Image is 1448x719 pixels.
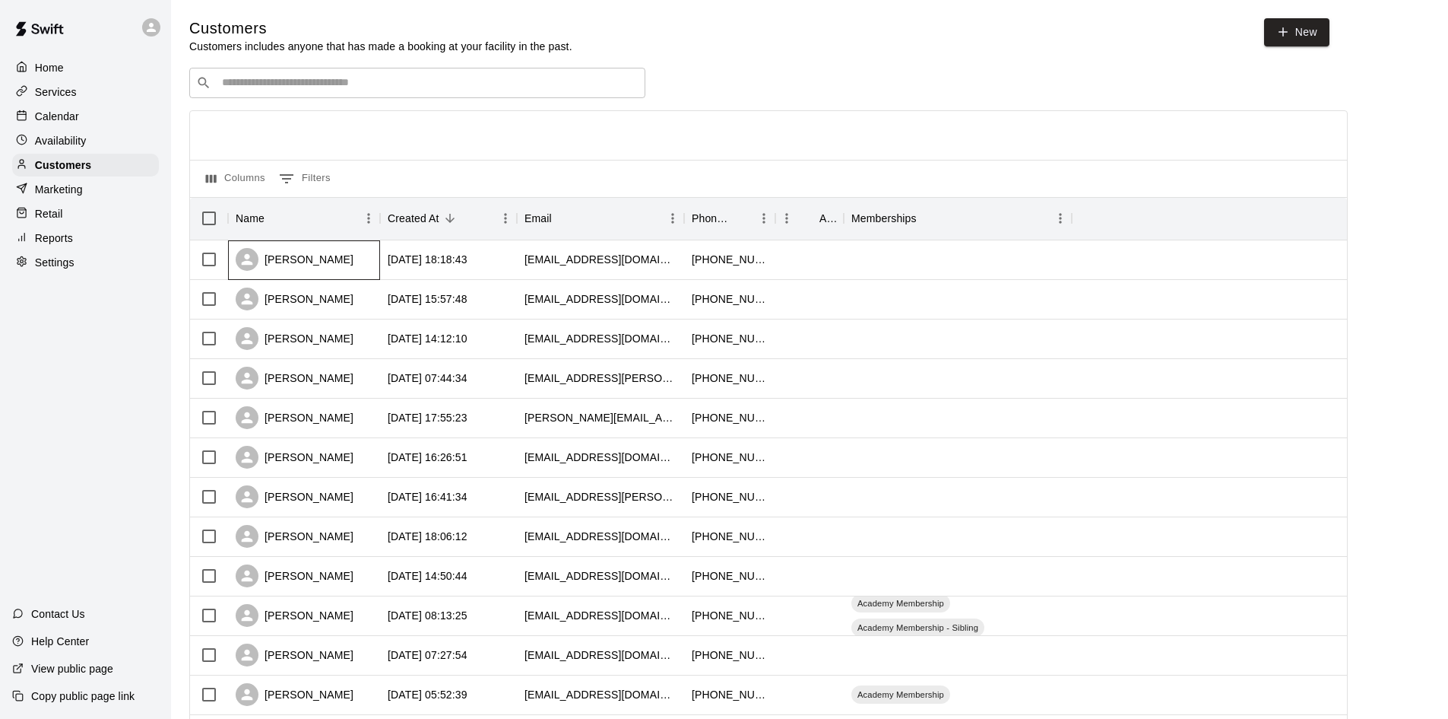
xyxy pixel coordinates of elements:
[524,568,676,584] div: yessyv1022@gmail.com
[524,687,676,702] div: mbmckeeman@gmail.com
[851,689,950,701] span: Academy Membership
[1264,18,1329,46] a: New
[851,597,950,609] span: Academy Membership
[236,197,265,240] div: Name
[798,208,819,229] button: Sort
[524,608,676,623] div: randyvahitbelli@gmail.com
[388,450,467,465] div: 2025-09-10 16:26:51
[1049,207,1072,230] button: Menu
[388,608,467,623] div: 2025-09-05 08:13:25
[388,529,467,544] div: 2025-09-05 18:06:12
[31,606,85,622] p: Contact Us
[12,56,159,79] a: Home
[388,687,467,702] div: 2025-09-05 05:52:39
[12,105,159,128] div: Calendar
[202,167,269,191] button: Select columns
[236,525,353,548] div: [PERSON_NAME]
[380,197,517,240] div: Created At
[236,406,353,429] div: [PERSON_NAME]
[684,197,775,240] div: Phone Number
[388,371,467,386] div: 2025-09-11 07:44:34
[851,197,917,240] div: Memberships
[524,291,676,307] div: anriley5@gmail.com
[692,371,768,386] div: +18638990697
[388,331,467,346] div: 2025-09-11 14:12:10
[31,634,89,649] p: Help Center
[692,647,768,663] div: +18138465316
[236,367,353,390] div: [PERSON_NAME]
[236,327,353,350] div: [PERSON_NAME]
[12,251,159,274] a: Settings
[12,81,159,103] a: Services
[775,197,844,240] div: Age
[851,622,984,634] span: Academy Membership - Sibling
[12,227,159,250] a: Reports
[236,604,353,627] div: [PERSON_NAME]
[524,371,676,386] div: kayla.tirrell@yahoo.com
[189,39,572,54] p: Customers includes anyone that has made a booking at your facility in the past.
[236,248,353,271] div: [PERSON_NAME]
[661,207,684,230] button: Menu
[851,594,950,612] div: Academy Membership
[692,529,768,544] div: +14079236963
[692,331,768,346] div: +18632224352
[35,133,87,148] p: Availability
[692,410,768,425] div: +18177134997
[692,291,768,307] div: +18636400874
[524,252,676,267] div: morocho1229@gmail.com
[524,450,676,465] div: mgafloorcovering@hotmail.com
[692,568,768,584] div: +18632458775
[517,197,684,240] div: Email
[12,178,159,201] a: Marketing
[12,154,159,177] a: Customers
[35,157,91,173] p: Customers
[692,252,768,267] div: +18633880689
[189,68,645,98] div: Search customers by name or email
[388,197,439,240] div: Created At
[851,686,950,704] div: Academy Membership
[228,197,380,240] div: Name
[388,568,467,584] div: 2025-09-05 14:50:44
[524,410,676,425] div: lavaughn.williams09@yahoo.com
[388,291,467,307] div: 2025-09-11 15:57:48
[35,206,63,221] p: Retail
[275,167,334,191] button: Show filters
[31,661,113,676] p: View public page
[692,197,731,240] div: Phone Number
[236,288,353,310] div: [PERSON_NAME]
[775,207,798,230] button: Menu
[357,207,380,230] button: Menu
[12,129,159,152] a: Availability
[524,489,676,504] div: lideh.benjamin@gmail.com
[236,565,353,587] div: [PERSON_NAME]
[12,202,159,225] a: Retail
[35,84,77,100] p: Services
[35,231,73,246] p: Reports
[731,208,753,229] button: Sort
[524,647,676,663] div: dancewarfare@gmail.com
[692,687,768,702] div: +18635293636
[31,689,135,704] p: Copy public page link
[692,608,768,623] div: +18139273077
[439,208,461,229] button: Sort
[388,647,467,663] div: 2025-09-05 07:27:54
[844,197,1072,240] div: Memberships
[236,644,353,667] div: [PERSON_NAME]
[35,60,64,75] p: Home
[851,619,984,637] div: Academy Membership - Sibling
[236,485,353,508] div: [PERSON_NAME]
[692,489,768,504] div: +17739779938
[35,255,74,270] p: Settings
[388,252,467,267] div: 2025-09-11 18:18:43
[265,208,286,229] button: Sort
[819,197,836,240] div: Age
[524,529,676,544] div: saabitbol@gmail.com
